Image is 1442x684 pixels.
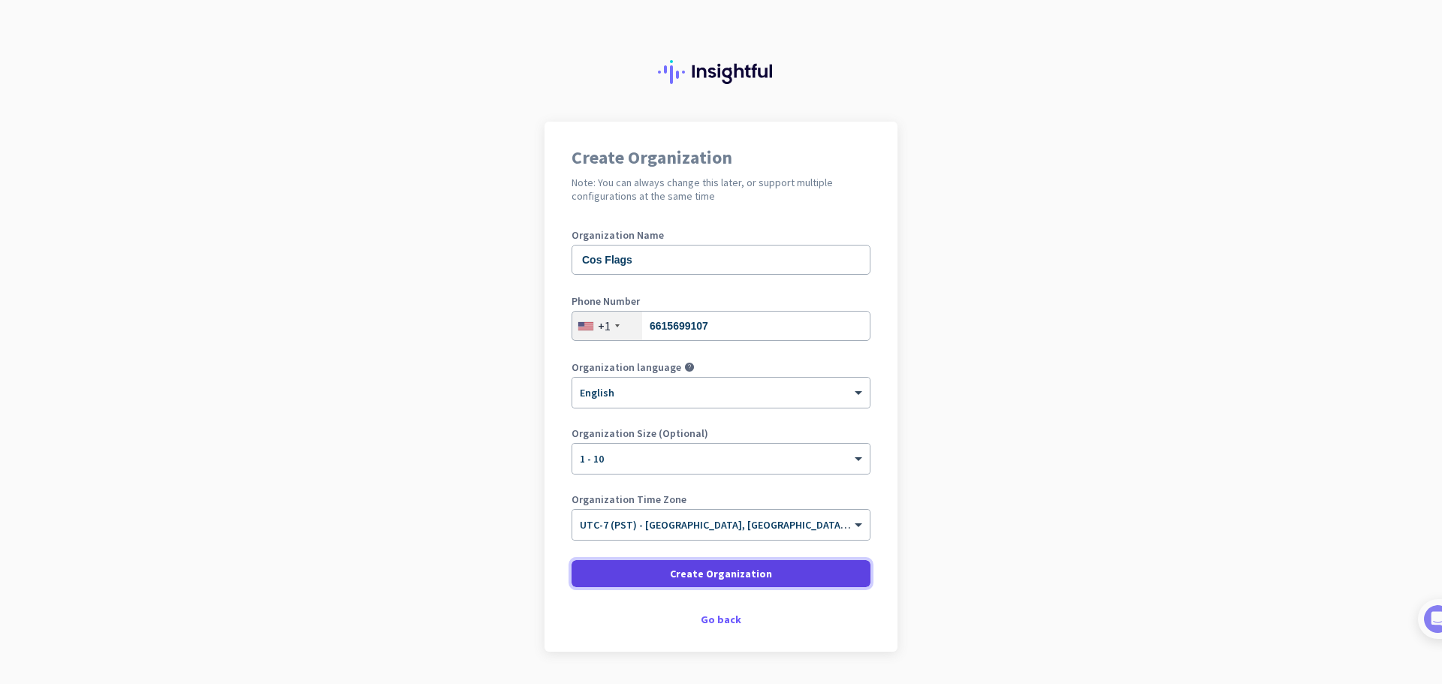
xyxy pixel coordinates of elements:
[572,494,870,505] label: Organization Time Zone
[572,614,870,625] div: Go back
[670,566,772,581] span: Create Organization
[572,176,870,203] h2: Note: You can always change this later, or support multiple configurations at the same time
[684,362,695,372] i: help
[572,230,870,240] label: Organization Name
[572,245,870,275] input: What is the name of your organization?
[572,311,870,341] input: 201-555-0123
[572,362,681,372] label: Organization language
[598,318,611,333] div: +1
[572,428,870,438] label: Organization Size (Optional)
[572,149,870,167] h1: Create Organization
[572,560,870,587] button: Create Organization
[658,60,784,84] img: Insightful
[572,296,870,306] label: Phone Number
